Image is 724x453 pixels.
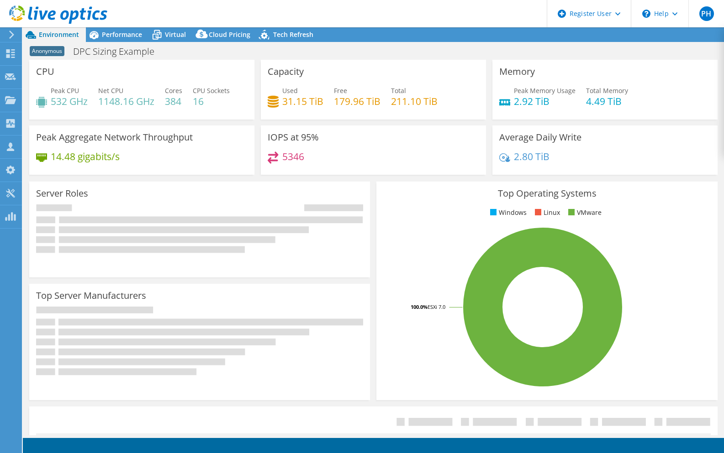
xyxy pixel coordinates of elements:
[36,188,88,198] h3: Server Roles
[488,208,527,218] li: Windows
[566,208,602,218] li: VMware
[428,303,445,310] tspan: ESXi 7.0
[193,96,230,106] h4: 16
[586,86,628,95] span: Total Memory
[514,96,576,106] h4: 2.92 TiB
[273,30,313,39] span: Tech Refresh
[499,67,535,77] h3: Memory
[268,132,319,142] h3: IOPS at 95%
[391,96,438,106] h4: 211.10 TiB
[36,67,54,77] h3: CPU
[499,132,581,142] h3: Average Daily Write
[383,188,710,198] h3: Top Operating Systems
[193,86,230,95] span: CPU Sockets
[102,30,142,39] span: Performance
[282,86,298,95] span: Used
[334,86,347,95] span: Free
[411,303,428,310] tspan: 100.0%
[51,86,79,95] span: Peak CPU
[282,151,304,161] h4: 5346
[36,291,146,301] h3: Top Server Manufacturers
[98,86,123,95] span: Net CPU
[36,132,193,142] h3: Peak Aggregate Network Throughput
[268,67,304,77] h3: Capacity
[39,30,79,39] span: Environment
[51,151,120,161] h4: 14.48 gigabits/s
[282,96,323,106] h4: 31.15 TiB
[391,86,406,95] span: Total
[699,6,714,21] span: PH
[209,30,250,39] span: Cloud Pricing
[586,96,628,106] h4: 4.49 TiB
[165,96,182,106] h4: 384
[514,86,576,95] span: Peak Memory Usage
[334,96,380,106] h4: 179.96 TiB
[165,86,182,95] span: Cores
[533,208,560,218] li: Linux
[98,96,154,106] h4: 1148.16 GHz
[30,46,64,56] span: Anonymous
[642,10,650,18] svg: \n
[69,47,169,57] h1: DPC Sizing Example
[51,96,88,106] h4: 532 GHz
[165,30,186,39] span: Virtual
[514,151,550,161] h4: 2.80 TiB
